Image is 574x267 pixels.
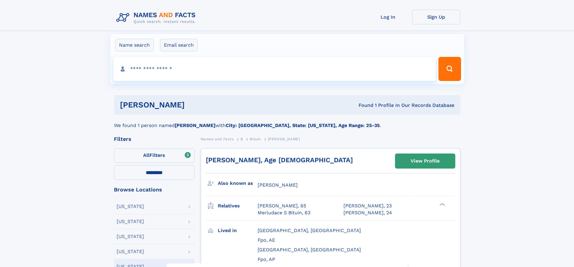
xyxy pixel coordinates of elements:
label: Name search [115,39,154,51]
span: Bituin [250,137,261,141]
div: Found 1 Profile In Our Records Database [271,102,454,109]
a: [PERSON_NAME], 24 [343,210,392,216]
a: Sign Up [412,10,460,24]
b: [PERSON_NAME] [175,123,215,128]
span: B [240,137,243,141]
div: We found 1 person named with . [114,115,460,129]
a: [PERSON_NAME], 23 [343,203,392,209]
label: Email search [160,39,198,51]
span: [PERSON_NAME] [268,137,300,141]
span: Fpo, AE [258,237,275,243]
a: Merludace S Bituin, 63 [258,210,310,216]
span: [GEOGRAPHIC_DATA], [GEOGRAPHIC_DATA] [258,247,361,253]
input: search input [113,57,436,81]
a: B [240,135,243,143]
a: [PERSON_NAME], 65 [258,203,306,209]
div: [US_STATE] [117,204,144,209]
h1: [PERSON_NAME] [120,101,272,109]
button: Search Button [438,57,461,81]
span: [GEOGRAPHIC_DATA], [GEOGRAPHIC_DATA] [258,228,361,233]
a: [PERSON_NAME], Age [DEMOGRAPHIC_DATA] [206,156,353,164]
span: [PERSON_NAME] [258,182,298,188]
h3: Also known as [218,178,258,188]
div: Browse Locations [114,187,195,192]
a: Log In [364,10,412,24]
div: [US_STATE] [117,249,144,254]
div: [US_STATE] [117,219,144,224]
div: Filters [114,136,195,142]
img: Logo Names and Facts [114,10,201,26]
a: Bituin [250,135,261,143]
a: Names and Facts [201,135,234,143]
div: ❯ [438,203,445,206]
label: Filters [114,148,195,163]
span: Fpo, AP [258,256,275,262]
a: View Profile [395,154,455,168]
b: City: [GEOGRAPHIC_DATA], State: [US_STATE], Age Range: 25-35 [226,123,380,128]
div: View Profile [411,154,440,168]
h3: Lived in [218,225,258,236]
div: [US_STATE] [117,234,144,239]
h3: Relatives [218,201,258,211]
span: All [143,152,149,158]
